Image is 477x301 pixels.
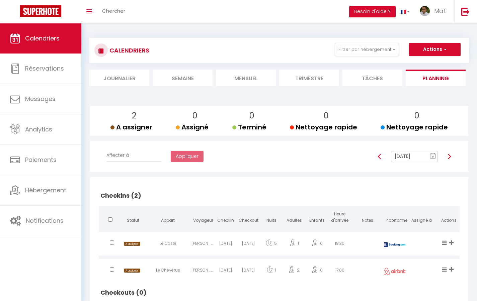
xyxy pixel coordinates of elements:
[171,151,204,162] button: Appliquer
[279,70,339,86] li: Trimestre
[434,7,446,15] span: Mat
[124,269,140,273] span: A assigner
[191,206,214,230] th: Voyageur
[5,3,25,23] button: Ouvrir le widget de chat LiveChat
[237,206,260,230] th: Checkout
[181,109,209,122] p: 0
[25,156,57,164] span: Paiements
[283,206,306,230] th: Adultes
[237,261,260,282] div: [DATE]
[20,5,61,17] img: Super Booking
[25,125,52,133] span: Analytics
[191,261,214,282] div: [PERSON_NAME]
[351,206,384,230] th: Notes
[377,154,382,159] img: arrow-left3.svg
[306,261,328,282] div: 0
[26,216,64,225] span: Notifications
[25,64,64,73] span: Réservations
[290,122,357,132] span: Nettoyage rapide
[153,70,213,86] li: Semaine
[283,261,306,282] div: 2
[237,234,260,256] div: [DATE]
[25,95,56,103] span: Messages
[406,70,466,86] li: Planning
[102,7,125,14] span: Chercher
[25,34,60,42] span: Calendriers
[214,261,237,282] div: [DATE]
[447,154,452,159] img: arrow-right3.svg
[335,43,399,56] button: Filtrer par hébergement
[383,242,406,247] img: booking2.png
[386,109,448,122] p: 0
[342,70,402,86] li: Tâches
[328,261,351,282] div: 17:00
[328,234,351,256] div: 18:30
[383,268,406,275] img: airbnb2.png
[461,7,470,16] img: logout
[260,206,283,230] th: Nuits
[328,206,351,230] th: Heure d'arrivée
[409,43,461,56] button: Actions
[405,206,438,230] th: Assigné à
[144,261,191,282] div: Le Cheverus
[381,122,448,132] span: Nettoyage rapide
[214,206,237,230] th: Checkin
[127,217,139,223] span: Statut
[25,186,66,194] span: Hébergement
[116,109,152,122] p: 2
[260,234,283,256] div: 5
[161,217,175,223] span: Appart
[176,122,209,132] span: Assigné
[214,234,237,256] div: [DATE]
[391,151,438,162] input: Select Date
[238,109,266,122] p: 0
[108,43,149,58] h3: CALENDRIERS
[438,206,460,230] th: Actions
[306,234,328,256] div: 0
[110,122,152,132] span: A assigner
[144,234,191,256] div: Le Coste
[349,6,396,17] button: Besoin d'aide ?
[260,261,283,282] div: 1
[191,234,214,256] div: [PERSON_NAME]
[295,109,357,122] p: 0
[232,122,266,132] span: Terminé
[283,234,306,256] div: 1
[89,70,149,86] li: Journalier
[216,70,276,86] li: Mensuel
[99,185,460,206] h2: Checkins (2)
[420,6,430,16] img: ...
[432,155,434,158] text: 9
[306,206,328,230] th: Enfants
[124,242,140,246] span: A assigner
[384,206,406,230] th: Plateforme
